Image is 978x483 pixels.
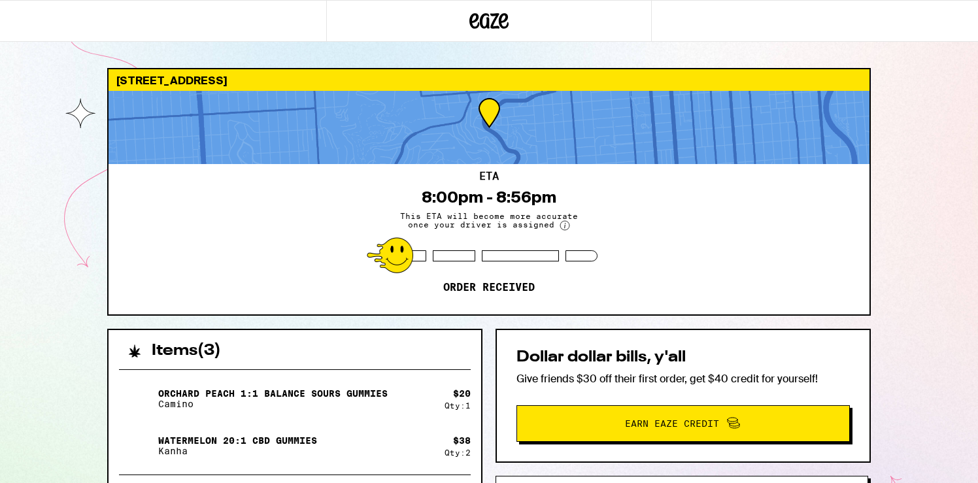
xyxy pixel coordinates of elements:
[443,281,535,294] p: Order received
[453,435,471,446] div: $ 38
[119,380,156,417] img: Orchard Peach 1:1 Balance Sours Gummies
[625,419,719,428] span: Earn Eaze Credit
[158,399,388,409] p: Camino
[516,372,850,386] p: Give friends $30 off their first order, get $40 credit for yourself!
[422,188,556,207] div: 8:00pm - 8:56pm
[119,427,156,464] img: Watermelon 20:1 CBD Gummies
[445,401,471,410] div: Qty: 1
[152,343,221,359] h2: Items ( 3 )
[516,350,850,365] h2: Dollar dollar bills, y'all
[516,405,850,442] button: Earn Eaze Credit
[158,435,317,446] p: Watermelon 20:1 CBD Gummies
[158,388,388,399] p: Orchard Peach 1:1 Balance Sours Gummies
[109,69,869,91] div: [STREET_ADDRESS]
[479,171,499,182] h2: ETA
[158,446,317,456] p: Kanha
[445,448,471,457] div: Qty: 2
[453,388,471,399] div: $ 20
[391,212,587,231] span: This ETA will become more accurate once your driver is assigned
